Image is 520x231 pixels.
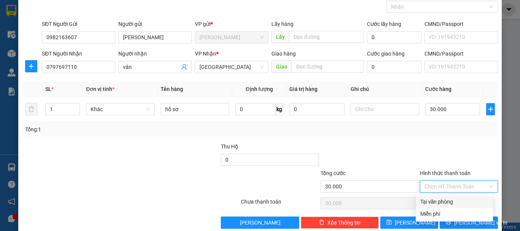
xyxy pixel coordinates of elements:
[301,217,379,229] button: deleteXóa Thông tin
[246,86,273,92] span: Định lượng
[386,220,392,226] span: save
[420,198,488,206] div: Tại văn phòng
[271,21,293,27] span: Lấy hàng
[20,6,100,19] b: An Phú Travel
[195,51,216,57] span: VP Nhận
[240,198,320,211] div: Chưa thanh toán
[161,86,183,92] span: Tên hàng
[161,103,229,115] input: VD: Bàn, Ghế
[240,218,281,227] span: [PERSON_NAME]
[327,218,360,227] span: Xóa Thông tin
[367,31,421,43] input: Cước lấy hàng
[487,106,494,112] span: plus
[420,210,488,218] div: Miễn phí
[118,49,192,58] div: Người nhận
[45,86,51,92] span: SL
[45,38,170,80] h1: Gửi: Hòa 0812 171 202
[348,82,422,97] th: Ghi chú
[424,49,498,58] div: CMND/Passport
[446,220,451,226] span: printer
[420,170,471,176] label: Hình thức thanh toán
[221,143,238,150] span: Thu Hộ
[276,103,283,115] span: kg
[25,103,37,115] button: delete
[45,22,181,38] h1: VP [PERSON_NAME]
[395,218,435,227] span: [PERSON_NAME]
[367,51,405,57] label: Cước giao hàng
[454,218,507,227] span: [PERSON_NAME] và In
[486,103,495,115] button: plus
[289,31,364,43] input: Dọc đường
[199,61,264,73] span: Đà Lạt
[271,61,292,73] span: Giao
[289,103,344,115] input: 0
[91,104,150,115] span: Khác
[289,86,317,92] span: Giá trị hàng
[351,103,419,115] input: Ghi Chú
[199,32,264,43] span: Phan Thiết
[25,60,37,72] button: plus
[424,20,498,28] div: CMND/Passport
[26,63,37,69] span: plus
[319,220,324,226] span: delete
[195,20,268,28] div: VP gửi
[271,31,289,43] span: Lấy
[181,64,187,70] span: user-add
[440,217,498,229] button: printer[PERSON_NAME] và In
[292,61,364,73] input: Dọc đường
[425,86,451,92] span: Cước hàng
[25,125,201,134] div: Tổng: 1
[380,217,439,229] button: save[PERSON_NAME]
[367,61,421,73] input: Cước giao hàng
[42,49,115,58] div: SĐT Người Nhận
[221,217,299,229] button: [PERSON_NAME]
[86,86,115,92] span: Đơn vị tính
[367,21,401,27] label: Cước lấy hàng
[118,20,192,28] div: Người gửi
[42,20,115,28] div: SĐT Người Gửi
[271,51,296,57] span: Giao hàng
[321,170,346,176] span: Tổng cước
